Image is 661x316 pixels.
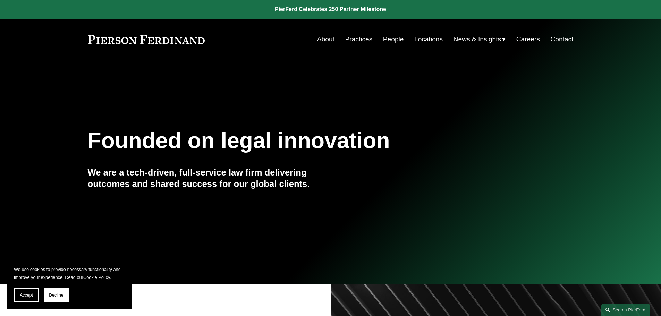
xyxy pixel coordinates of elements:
[14,288,39,302] button: Accept
[550,33,573,46] a: Contact
[7,258,132,309] section: Cookie banner
[345,33,372,46] a: Practices
[83,275,110,280] a: Cookie Policy
[414,33,443,46] a: Locations
[49,293,63,298] span: Decline
[14,265,125,281] p: We use cookies to provide necessary functionality and improve your experience. Read our .
[88,167,331,189] h4: We are a tech-driven, full-service law firm delivering outcomes and shared success for our global...
[516,33,540,46] a: Careers
[454,33,501,45] span: News & Insights
[317,33,334,46] a: About
[44,288,69,302] button: Decline
[454,33,506,46] a: folder dropdown
[601,304,650,316] a: Search this site
[20,293,33,298] span: Accept
[383,33,404,46] a: People
[88,128,493,153] h1: Founded on legal innovation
